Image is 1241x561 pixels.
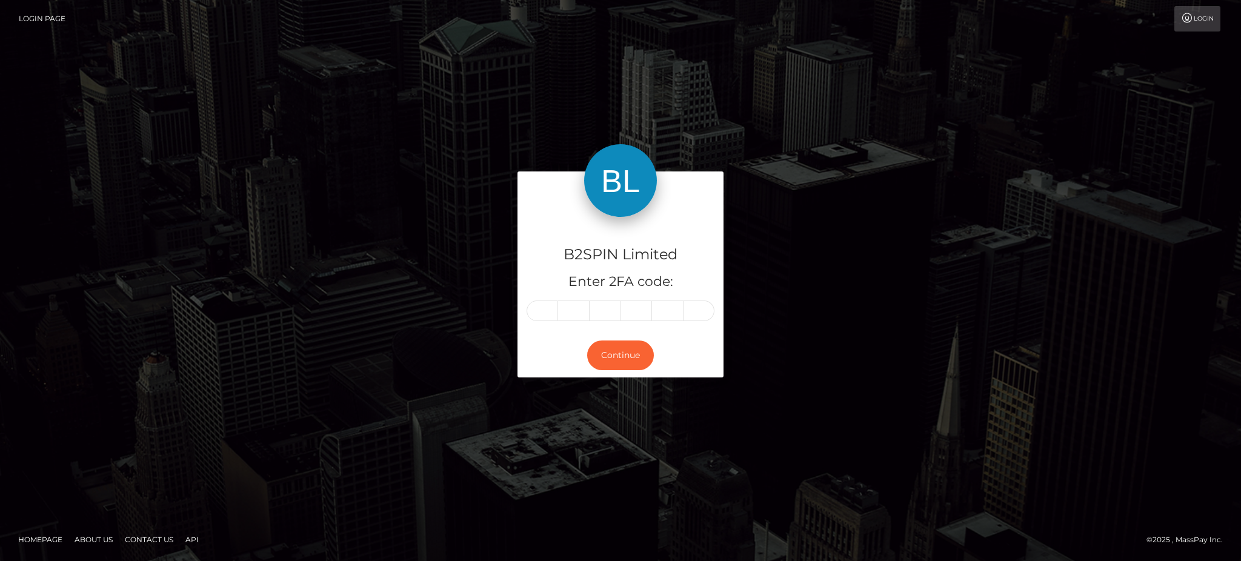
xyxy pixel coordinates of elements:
[70,530,118,549] a: About Us
[13,530,67,549] a: Homepage
[584,144,657,217] img: B2SPIN Limited
[181,530,204,549] a: API
[19,6,65,32] a: Login Page
[1174,6,1220,32] a: Login
[527,273,714,291] h5: Enter 2FA code:
[1146,533,1232,546] div: © 2025 , MassPay Inc.
[587,340,654,370] button: Continue
[120,530,178,549] a: Contact Us
[527,244,714,265] h4: B2SPIN Limited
